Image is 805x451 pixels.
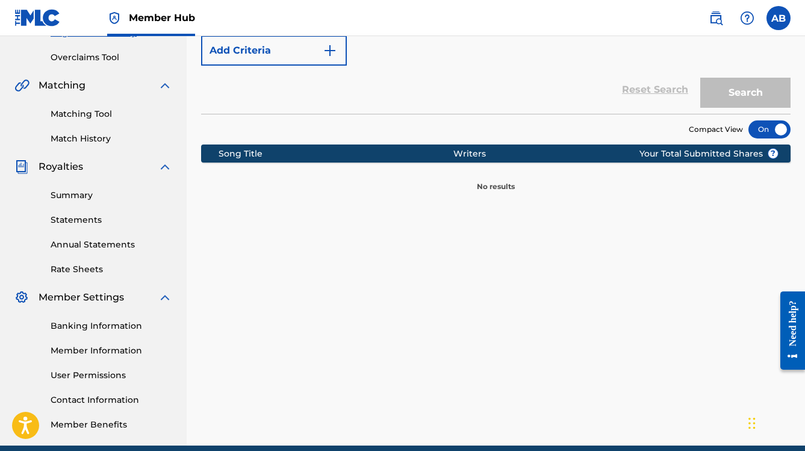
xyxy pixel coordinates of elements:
img: expand [158,160,172,174]
span: Member Settings [39,290,124,305]
span: Member Hub [129,11,195,25]
img: help [740,11,754,25]
div: Help [735,6,759,30]
a: Match History [51,132,172,145]
button: Add Criteria [201,36,347,66]
a: Rate Sheets [51,263,172,276]
a: Statements [51,214,172,226]
iframe: Resource Center [771,281,805,381]
img: expand [158,290,172,305]
a: Banking Information [51,320,172,332]
span: Your Total Submitted Shares [639,148,779,160]
a: Contact Information [51,394,172,406]
div: User Menu [766,6,791,30]
div: Writers [453,148,677,160]
iframe: Chat Widget [745,393,805,451]
span: Royalties [39,160,83,174]
img: 9d2ae6d4665cec9f34b9.svg [323,43,337,58]
span: Compact View [689,124,743,135]
img: MLC Logo [14,9,61,26]
span: Matching [39,78,85,93]
a: Summary [51,189,172,202]
img: search [709,11,723,25]
a: Public Search [704,6,728,30]
a: Member Benefits [51,418,172,431]
a: Annual Statements [51,238,172,251]
a: User Permissions [51,369,172,382]
img: Top Rightsholder [107,11,122,25]
div: Drag [748,405,756,441]
a: Member Information [51,344,172,357]
a: Matching Tool [51,108,172,120]
p: No results [477,167,515,192]
div: Song Title [219,148,453,160]
img: Royalties [14,160,29,174]
img: Member Settings [14,290,29,305]
img: Matching [14,78,30,93]
a: Overclaims Tool [51,51,172,64]
span: ? [768,149,778,158]
img: expand [158,78,172,93]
